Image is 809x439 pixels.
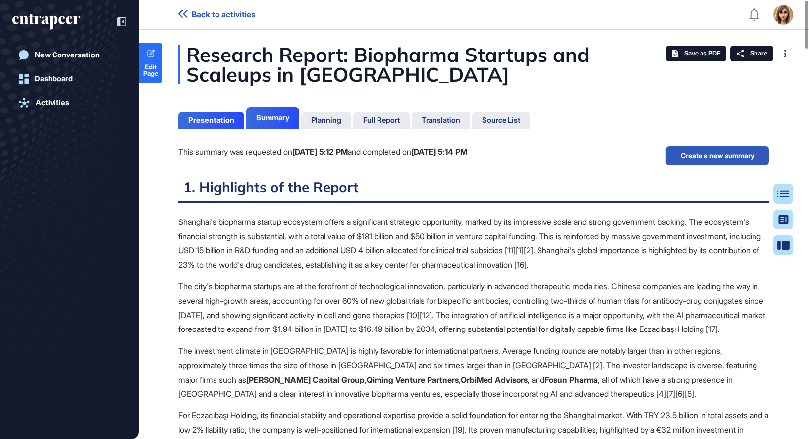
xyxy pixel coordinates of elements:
a: Activities [12,93,126,112]
div: Activities [36,98,69,107]
span: Share [750,50,767,57]
div: Dashboard [35,74,73,83]
div: entrapeer-logo [12,14,80,30]
h2: 1. Highlights of the Report [178,178,769,203]
button: Create a new summary [665,146,769,165]
span: Save as PDF [684,50,720,57]
img: user-avatar [773,5,793,25]
div: Full Report [363,116,400,125]
span: Edit Page [139,64,162,77]
p: Shanghai's biopharma startup ecosystem offers a significant strategic opportunity, marked by its ... [178,215,769,272]
strong: Fosun Pharma [544,375,598,384]
div: Planning [311,116,341,125]
div: Source List [482,116,520,125]
p: The city's biopharma startups are at the forefront of technological innovation, particularly in a... [178,279,769,336]
div: Translation [422,116,460,125]
a: Dashboard [12,69,126,89]
a: Edit Page [139,43,162,83]
b: [DATE] 5:12 PM [292,147,348,157]
a: Back to activities [178,10,255,19]
a: New Conversation [12,45,126,65]
strong: [PERSON_NAME] Capital Group [246,375,365,384]
span: Back to activities [192,10,255,19]
strong: Qiming Venture Partners [367,375,459,384]
div: This summary was requested on and completed on [178,146,467,159]
b: [DATE] 5:14 PM [411,147,467,157]
strong: OrbiMed Advisors [461,375,528,384]
div: Presentation [188,116,234,125]
div: Research Report: Biopharma Startups and Scaleups in [GEOGRAPHIC_DATA] [178,45,769,84]
div: Summary [256,113,289,122]
p: The investment climate in [GEOGRAPHIC_DATA] is highly favorable for international partners. Avera... [178,344,769,401]
div: New Conversation [35,51,100,59]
